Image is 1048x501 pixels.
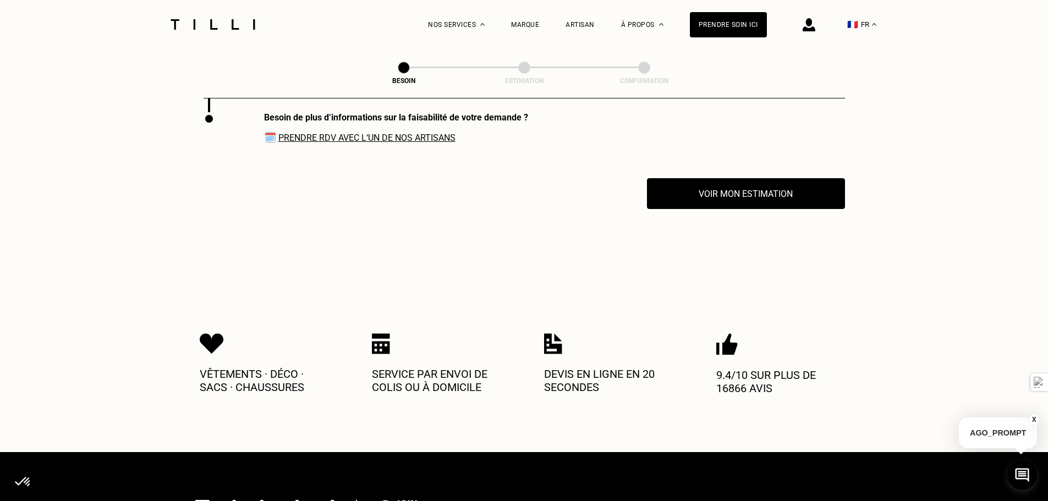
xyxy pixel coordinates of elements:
[847,19,858,30] span: 🇫🇷
[167,19,259,30] img: Logo du service de couturière Tilli
[959,417,1037,448] p: AGO_PROMPT
[589,77,699,85] div: Confirmation
[372,367,504,394] p: Service par envoi de colis ou à domicile
[200,367,332,394] p: Vêtements · Déco · Sacs · Chaussures
[544,333,562,354] img: Icon
[659,23,663,26] img: Menu déroulant à propos
[544,367,676,394] p: Devis en ligne en 20 secondes
[264,131,528,143] span: 🗓️
[716,368,848,395] p: 9.4/10 sur plus de 16866 avis
[264,112,528,123] div: Besoin de plus d‘informations sur la faisabilité de votre demande ?
[349,77,459,85] div: Besoin
[690,12,767,37] a: Prendre soin ici
[511,21,539,29] a: Marque
[480,23,485,26] img: Menu déroulant
[872,23,876,26] img: menu déroulant
[372,333,390,354] img: Icon
[469,77,579,85] div: Estimation
[716,333,738,355] img: Icon
[566,21,595,29] a: Artisan
[278,133,456,143] a: Prendre RDV avec l‘un de nos artisans
[1029,414,1040,426] button: X
[647,178,845,209] button: Voir mon estimation
[200,333,224,354] img: Icon
[803,18,815,31] img: icône connexion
